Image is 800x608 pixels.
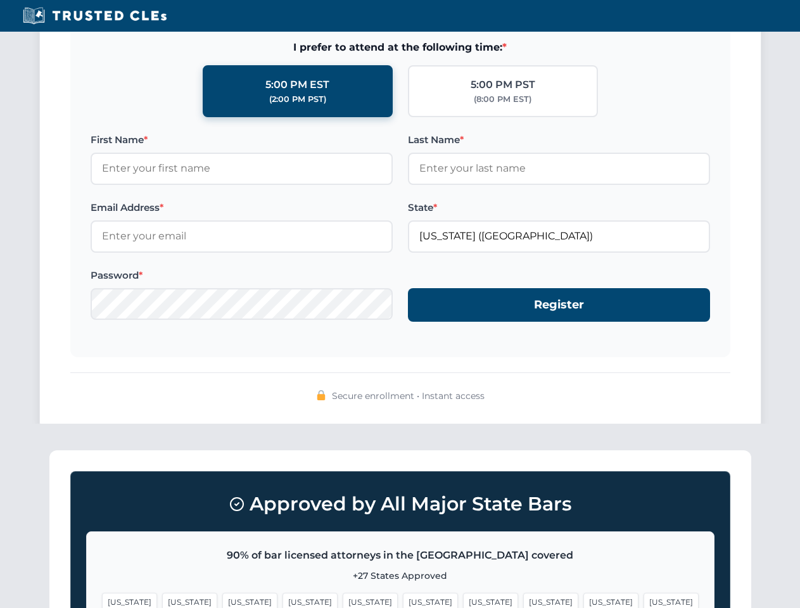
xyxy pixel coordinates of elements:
[86,487,714,521] h3: Approved by All Major State Bars
[332,389,485,403] span: Secure enrollment • Instant access
[408,153,710,184] input: Enter your last name
[91,268,393,283] label: Password
[91,153,393,184] input: Enter your first name
[269,93,326,106] div: (2:00 PM PST)
[102,569,699,583] p: +27 States Approved
[408,220,710,252] input: Florida (FL)
[471,77,535,93] div: 5:00 PM PST
[408,132,710,148] label: Last Name
[91,200,393,215] label: Email Address
[474,93,531,106] div: (8:00 PM EST)
[91,39,710,56] span: I prefer to attend at the following time:
[408,288,710,322] button: Register
[316,390,326,400] img: 🔒
[91,132,393,148] label: First Name
[408,200,710,215] label: State
[19,6,170,25] img: Trusted CLEs
[91,220,393,252] input: Enter your email
[265,77,329,93] div: 5:00 PM EST
[102,547,699,564] p: 90% of bar licensed attorneys in the [GEOGRAPHIC_DATA] covered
